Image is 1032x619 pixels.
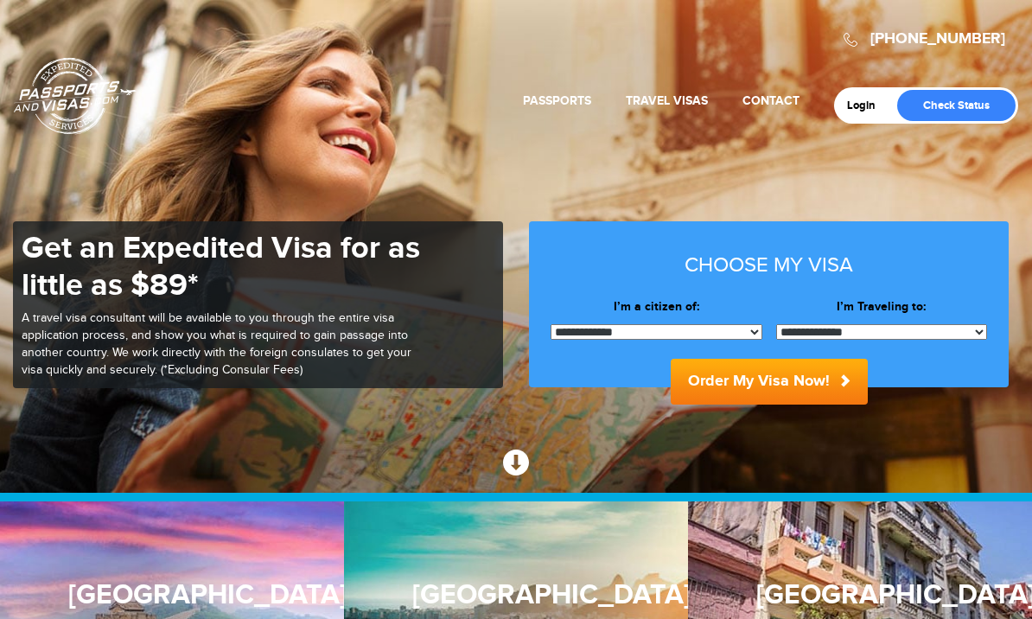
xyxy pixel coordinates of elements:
[897,90,1016,121] a: Check Status
[551,254,987,277] h3: Choose my visa
[523,93,591,108] a: Passports
[870,29,1005,48] a: [PHONE_NUMBER]
[14,57,137,135] a: Passports & [DOMAIN_NAME]
[756,580,964,610] h3: [GEOGRAPHIC_DATA]
[626,93,708,108] a: Travel Visas
[551,298,762,316] label: I’m a citizen of:
[671,359,868,405] button: Order My Visa Now!
[776,298,988,316] label: I’m Traveling to:
[68,580,276,610] h3: [GEOGRAPHIC_DATA]
[412,580,620,610] h3: [GEOGRAPHIC_DATA]
[847,99,888,112] a: Login
[742,93,799,108] a: Contact
[22,230,434,304] h1: Get an Expedited Visa for as little as $89*
[22,310,434,380] p: A travel visa consultant will be available to you through the entire visa application process, an...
